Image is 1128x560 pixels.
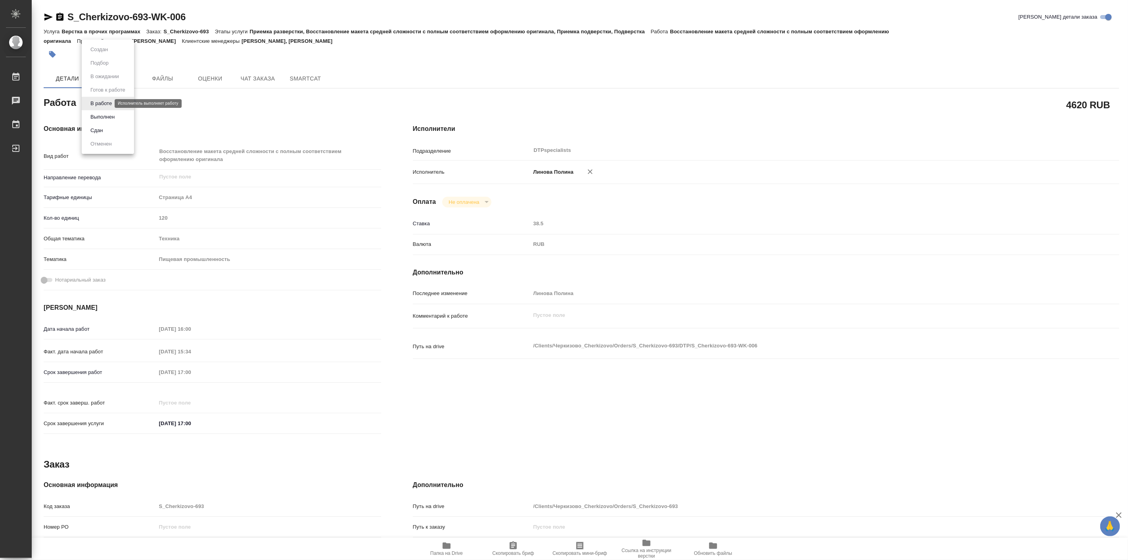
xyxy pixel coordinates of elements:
button: Сдан [88,126,105,135]
button: Выполнен [88,113,117,121]
button: Создан [88,45,110,54]
button: Подбор [88,59,111,67]
button: Готов к работе [88,86,128,94]
button: В ожидании [88,72,121,81]
button: Отменен [88,140,114,148]
button: В работе [88,99,114,108]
